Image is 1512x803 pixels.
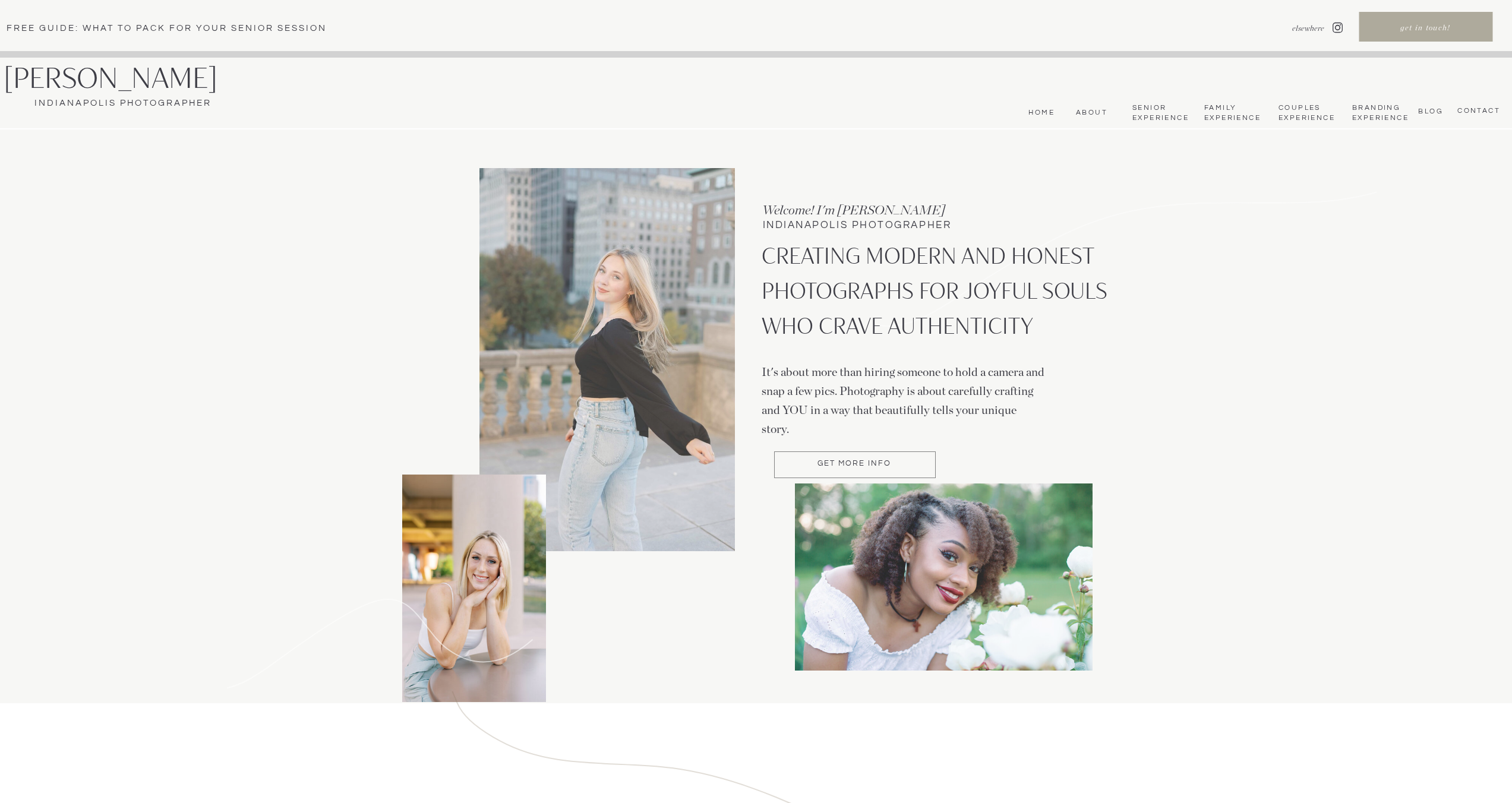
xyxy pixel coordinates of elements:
nav: Branding Experience [1352,103,1406,123]
a: get in touch! [1360,23,1491,36]
a: CONTACT [1454,106,1500,116]
p: It's about more than hiring someone to hold a camera and snap a few pics. Photography is about ca... [762,363,1046,433]
a: [PERSON_NAME] [4,63,252,94]
a: Couples Experience [1279,103,1334,123]
a: Get more Info [774,460,935,470]
a: About [1072,108,1107,118]
nav: elsewhere [1262,23,1324,34]
a: Family Experience [1204,103,1260,123]
a: BrandingExperience [1352,103,1406,123]
a: Home [1025,108,1055,118]
p: CREATING MODERN AND HONEST PHOTOGRAPHS FOR JOYFUL SOULS WHO CRAVE AUTHENTICITY [762,238,1112,355]
a: Senior Experience [1132,103,1188,123]
h3: Welcome! I'm [PERSON_NAME] [762,201,984,219]
a: Indianapolis Photographer [4,97,242,110]
h1: INDIANAPOLIS PHOTOGRAPHER [763,220,1005,233]
a: bLog [1415,107,1443,115]
a: Free Guide: What To pack for your senior session [7,22,346,34]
